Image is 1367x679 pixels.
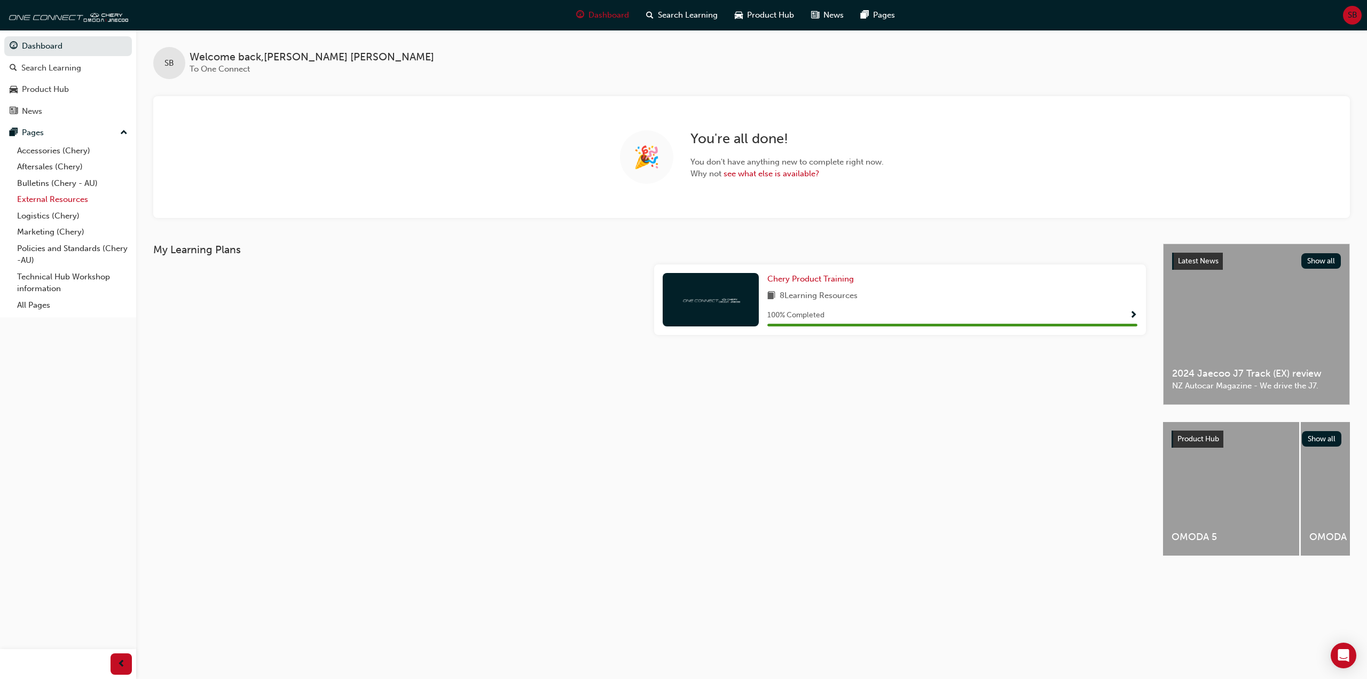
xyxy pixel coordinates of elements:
a: Bulletins (Chery - AU) [13,175,132,192]
h2: You're all done! [690,130,884,147]
img: oneconnect [5,4,128,26]
span: 2024 Jaecoo J7 Track (EX) review [1172,368,1341,380]
span: Product Hub [1177,434,1219,443]
a: Search Learning [4,58,132,78]
div: Search Learning [21,62,81,74]
span: car-icon [10,85,18,95]
a: OMODA 5 [1163,422,1299,556]
span: Welcome back , [PERSON_NAME] [PERSON_NAME] [190,51,434,64]
span: Product Hub [747,9,794,21]
a: Aftersales (Chery) [13,159,132,175]
span: Pages [873,9,895,21]
a: guage-iconDashboard [568,4,638,26]
span: news-icon [811,9,819,22]
div: News [22,105,42,118]
div: Open Intercom Messenger [1331,643,1356,668]
span: SB [164,57,174,69]
span: pages-icon [10,128,18,138]
span: search-icon [646,9,654,22]
img: oneconnect [681,294,740,305]
a: Chery Product Training [767,273,858,285]
a: Logistics (Chery) [13,208,132,224]
a: Policies and Standards (Chery -AU) [13,240,132,269]
span: To One Connect [190,64,250,74]
span: SB [1348,9,1357,21]
a: All Pages [13,297,132,314]
span: You don't have anything new to complete right now. [690,156,884,168]
a: Product Hub [4,80,132,99]
button: Pages [4,123,132,143]
span: Why not [690,168,884,180]
a: Dashboard [4,36,132,56]
span: prev-icon [117,658,125,671]
span: car-icon [735,9,743,22]
span: 8 Learning Resources [780,290,858,303]
span: pages-icon [861,9,869,22]
span: Chery Product Training [767,274,854,284]
span: OMODA 5 [1172,531,1291,543]
span: news-icon [10,107,18,116]
a: Latest NewsShow all [1172,253,1341,270]
a: Latest NewsShow all2024 Jaecoo J7 Track (EX) reviewNZ Autocar Magazine - We drive the J7. [1163,244,1350,405]
span: Search Learning [658,9,718,21]
button: DashboardSearch LearningProduct HubNews [4,34,132,123]
a: search-iconSearch Learning [638,4,726,26]
h3: My Learning Plans [153,244,1146,256]
a: News [4,102,132,121]
span: guage-icon [576,9,584,22]
a: Product HubShow all [1172,431,1341,448]
span: up-icon [120,126,128,140]
button: SB [1343,6,1362,25]
a: pages-iconPages [852,4,904,26]
div: Pages [22,127,44,139]
span: NZ Autocar Magazine - We drive the J7. [1172,380,1341,392]
button: Show all [1301,253,1341,269]
span: Latest News [1178,256,1219,266]
span: News [823,9,844,21]
a: see what else is available? [724,169,819,178]
span: guage-icon [10,42,18,51]
a: External Resources [13,191,132,208]
a: Marketing (Chery) [13,224,132,240]
a: Accessories (Chery) [13,143,132,159]
button: Show Progress [1129,309,1137,322]
span: 100 % Completed [767,309,824,322]
a: news-iconNews [803,4,852,26]
a: Technical Hub Workshop information [13,269,132,297]
div: Product Hub [22,83,69,96]
span: search-icon [10,64,17,73]
span: 🎉 [633,151,660,163]
span: book-icon [767,290,775,303]
a: car-iconProduct Hub [726,4,803,26]
span: Show Progress [1129,311,1137,321]
button: Show all [1302,431,1342,447]
span: Dashboard [588,9,629,21]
